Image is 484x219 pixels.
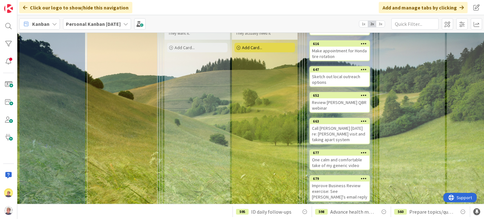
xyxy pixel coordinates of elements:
[359,21,368,27] span: 1x
[330,208,375,216] span: Advance health metrics module in CSM D2D
[313,119,369,124] div: 663
[310,72,369,86] div: Sketch out local outreach options
[315,209,328,215] div: 598
[310,47,369,61] div: Make appointment for Honda tire rotation
[242,45,262,50] span: Add Card...
[310,176,369,182] div: 679
[13,1,29,9] span: Support
[236,209,249,215] div: 595
[4,4,13,13] img: Visit kanbanzone.com
[236,31,294,36] p: They actually need it
[391,18,439,30] input: Quick Filter...
[313,42,369,46] div: 616
[310,176,369,201] div: 679Improve Business Review exercise: See [PERSON_NAME]'s email reply
[32,20,49,28] span: Kanban
[310,150,369,170] div: 677One calm and comfortable take of my generic video
[310,182,369,201] div: Improve Business Review exercise: See [PERSON_NAME]'s email reply
[409,208,454,216] span: Prepare topics/questions for for info interview call with [PERSON_NAME] at CultureAmp
[310,93,369,112] div: 652Review [PERSON_NAME] QBR webinar
[310,118,369,124] div: 663
[310,118,369,144] div: 663Call [PERSON_NAME] [DATE] re: [PERSON_NAME] visit and taking apart system
[313,176,369,181] div: 679
[66,21,121,27] b: Personal Kanban [DATE]
[168,31,226,36] p: They want it.
[310,98,369,112] div: Review [PERSON_NAME] QBR webinar
[310,150,369,156] div: 677
[310,67,369,72] div: 647
[313,151,369,155] div: 677
[4,206,13,215] img: avatar
[310,124,369,144] div: Call [PERSON_NAME] [DATE] re: [PERSON_NAME] visit and taking apart system
[394,209,407,215] div: 560
[19,2,132,13] div: Click our logo to show/hide this navigation
[175,45,195,50] span: Add Card...
[310,41,369,61] div: 616Make appointment for Honda tire rotation
[251,208,291,216] span: ID daily follow-ups
[310,93,369,98] div: 652
[313,67,369,72] div: 647
[310,156,369,170] div: One calm and comfortable take of my generic video
[376,21,385,27] span: 3x
[310,67,369,86] div: 647Sketch out local outreach options
[368,21,376,27] span: 2x
[379,2,468,13] div: Add and manage tabs by clicking
[313,93,369,98] div: 652
[310,41,369,47] div: 616
[4,188,13,197] img: JW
